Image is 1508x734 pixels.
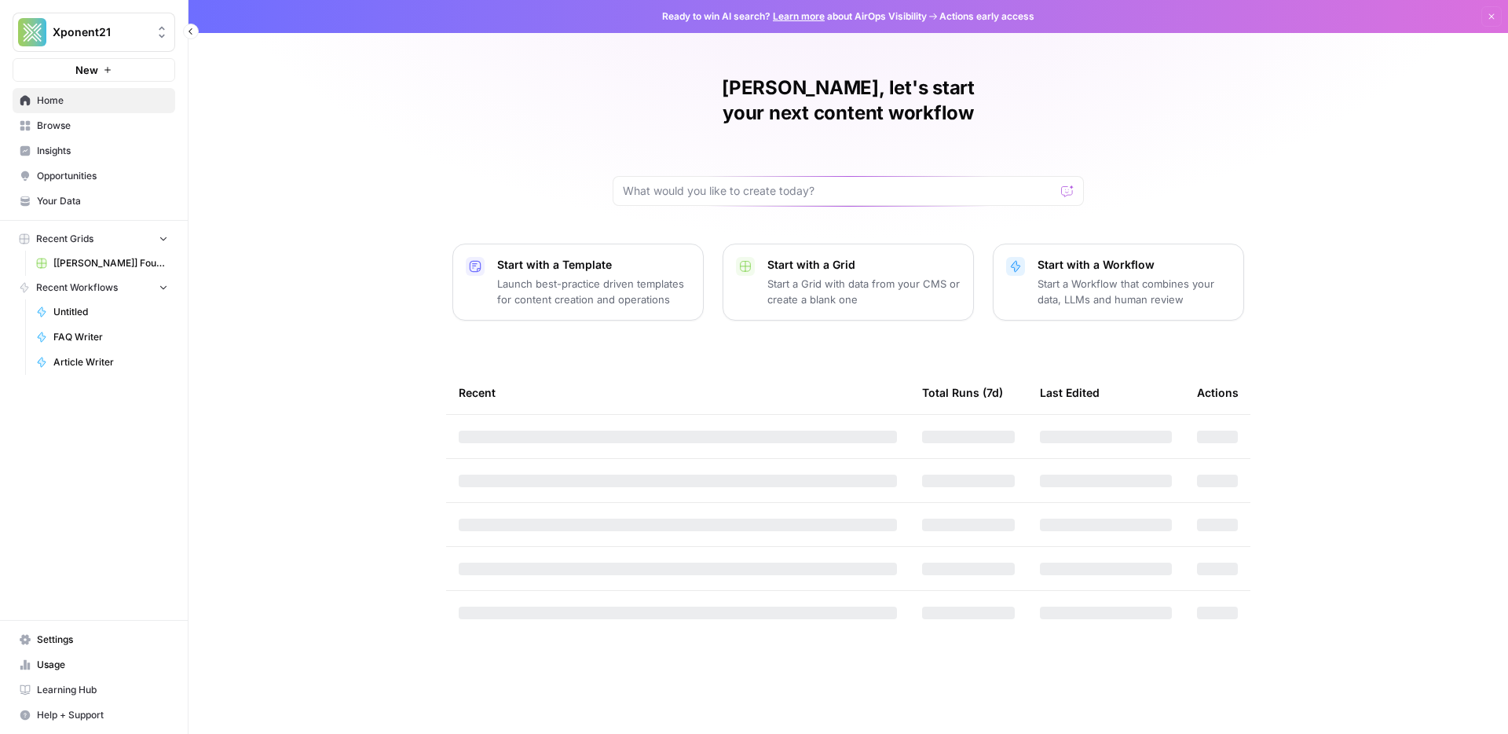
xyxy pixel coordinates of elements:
[37,194,168,208] span: Your Data
[1197,371,1239,414] div: Actions
[13,677,175,703] a: Learning Hub
[13,13,175,52] button: Workspace: Xponent21
[37,119,168,133] span: Browse
[773,10,825,22] a: Learn more
[1038,257,1231,273] p: Start with a Workflow
[922,371,1003,414] div: Total Runs (7d)
[53,256,168,270] span: [[PERSON_NAME]] Fountain of You MD
[53,355,168,369] span: Article Writer
[497,257,690,273] p: Start with a Template
[13,627,175,652] a: Settings
[1038,276,1231,307] p: Start a Workflow that combines your data, LLMs and human review
[37,633,168,647] span: Settings
[767,276,961,307] p: Start a Grid with data from your CMS or create a blank one
[18,18,46,46] img: Xponent21 Logo
[662,9,927,24] span: Ready to win AI search? about AirOps Visibility
[497,276,690,307] p: Launch best-practice driven templates for content creation and operations
[13,652,175,677] a: Usage
[29,299,175,325] a: Untitled
[37,683,168,697] span: Learning Hub
[1040,371,1100,414] div: Last Edited
[36,281,118,295] span: Recent Workflows
[37,708,168,722] span: Help + Support
[53,305,168,319] span: Untitled
[37,94,168,108] span: Home
[53,330,168,344] span: FAQ Writer
[13,227,175,251] button: Recent Grids
[993,244,1244,321] button: Start with a WorkflowStart a Workflow that combines your data, LLMs and human review
[53,24,148,40] span: Xponent21
[13,113,175,138] a: Browse
[36,232,93,246] span: Recent Grids
[452,244,704,321] button: Start with a TemplateLaunch best-practice driven templates for content creation and operations
[13,58,175,82] button: New
[29,325,175,350] a: FAQ Writer
[37,169,168,183] span: Opportunities
[13,163,175,189] a: Opportunities
[613,75,1084,126] h1: [PERSON_NAME], let's start your next content workflow
[13,703,175,728] button: Help + Support
[75,62,98,78] span: New
[767,257,961,273] p: Start with a Grid
[939,9,1034,24] span: Actions early access
[459,371,897,414] div: Recent
[13,88,175,113] a: Home
[29,251,175,276] a: [[PERSON_NAME]] Fountain of You MD
[723,244,974,321] button: Start with a GridStart a Grid with data from your CMS or create a blank one
[13,276,175,299] button: Recent Workflows
[29,350,175,375] a: Article Writer
[13,189,175,214] a: Your Data
[37,144,168,158] span: Insights
[13,138,175,163] a: Insights
[37,658,168,672] span: Usage
[623,183,1055,199] input: What would you like to create today?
